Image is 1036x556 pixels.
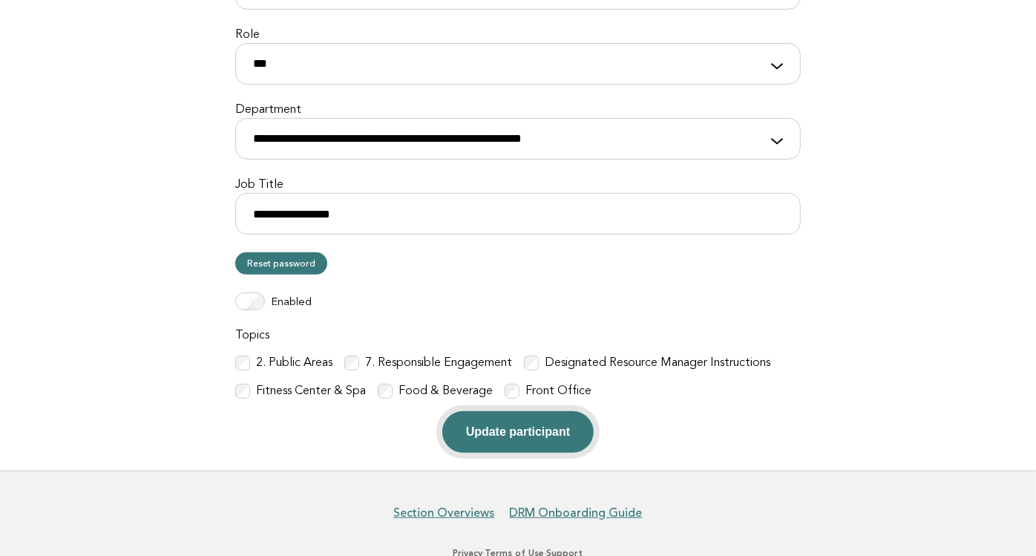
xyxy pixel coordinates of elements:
[399,384,493,399] label: Food & Beverage
[394,506,495,520] a: Section Overviews
[235,27,801,43] label: Role
[510,506,643,520] a: DRM Onboarding Guide
[365,356,512,371] label: 7. Responsible Engagement
[235,252,327,275] a: Reset password
[525,384,591,399] label: Front Office
[256,356,332,371] label: 2. Public Areas
[545,356,770,371] label: Designated Resource Manager Instructions
[235,328,801,344] label: Topics
[442,411,594,453] button: Update participant
[235,177,801,193] label: Job Title
[256,384,366,399] label: Fitness Center & Spa
[271,295,312,310] label: Enabled
[235,102,801,118] label: Department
